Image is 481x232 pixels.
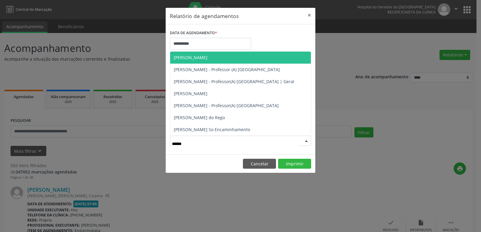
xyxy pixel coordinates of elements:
[174,103,279,108] span: [PERSON_NAME] - Professor(A) [GEOGRAPHIC_DATA]
[170,29,217,38] label: DATA DE AGENDAMENTO
[170,12,239,20] h5: Relatório de agendamentos
[174,79,294,84] span: [PERSON_NAME] - Professor(A) [GEOGRAPHIC_DATA] | Geral
[278,159,311,169] button: Imprimir
[174,91,207,96] span: [PERSON_NAME]
[243,159,276,169] button: Cancelar
[174,55,207,60] span: [PERSON_NAME]
[174,127,250,132] span: [PERSON_NAME] So Encaminhamento
[174,67,280,72] span: [PERSON_NAME] - Professor (A) [GEOGRAPHIC_DATA]
[303,8,315,23] button: Close
[174,115,225,120] span: [PERSON_NAME] do Rego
